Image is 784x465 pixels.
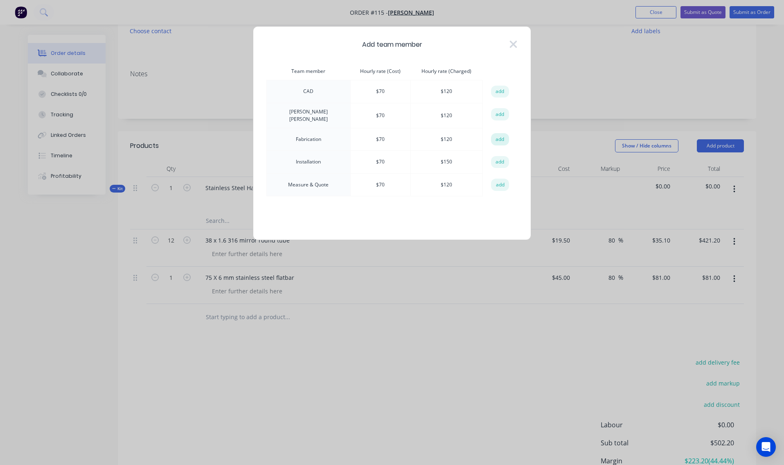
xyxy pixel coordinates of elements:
td: $ 120 [410,80,482,103]
button: add [491,86,509,98]
td: Installation [267,151,351,174]
span: Add team member [362,40,422,50]
td: $ 70 [350,173,410,196]
td: $ 120 [410,128,482,151]
td: $ 70 [350,128,410,151]
td: CAD [267,80,351,103]
td: Fabrication [267,128,351,151]
th: Hourly rate (Charged) [410,63,482,80]
td: $ 70 [350,80,410,103]
th: action [482,63,517,80]
td: [PERSON_NAME] [PERSON_NAME] [267,103,351,128]
td: $ 120 [410,103,482,128]
th: Hourly rate (Cost) [350,63,410,80]
button: add [491,156,509,168]
td: $ 70 [350,103,410,128]
th: Team member [267,63,351,80]
button: add [491,133,509,145]
td: $ 150 [410,151,482,174]
button: add [491,108,509,120]
button: add [491,179,509,191]
td: Measure & Quote [267,173,351,196]
div: Open Intercom Messenger [756,437,776,457]
td: $ 120 [410,173,482,196]
td: $ 70 [350,151,410,174]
